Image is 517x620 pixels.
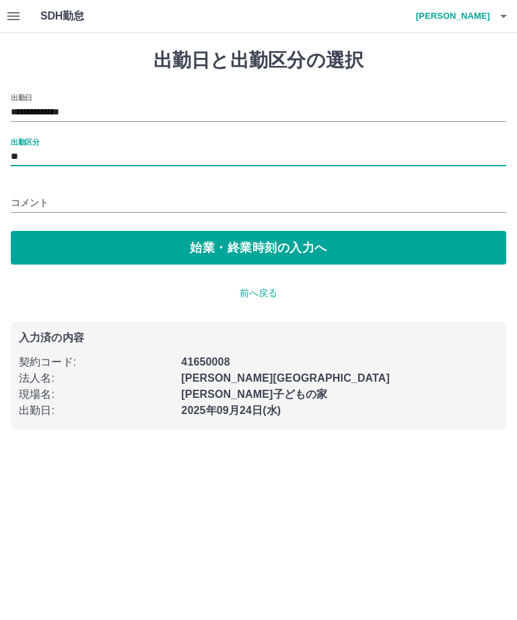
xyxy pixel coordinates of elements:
label: 出勤区分 [11,137,39,147]
b: [PERSON_NAME]子どもの家 [181,388,327,400]
b: 2025年09月24日(水) [181,405,281,416]
p: 出勤日 : [19,403,173,419]
b: [PERSON_NAME][GEOGRAPHIC_DATA] [181,372,390,384]
label: 出勤日 [11,92,32,102]
button: 始業・終業時刻の入力へ [11,231,506,265]
h1: 出勤日と出勤区分の選択 [11,49,506,72]
p: 現場名 : [19,386,173,403]
b: 41650008 [181,356,230,368]
p: 契約コード : [19,354,173,370]
p: 入力済の内容 [19,333,498,343]
p: 前へ戻る [11,286,506,300]
p: 法人名 : [19,370,173,386]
